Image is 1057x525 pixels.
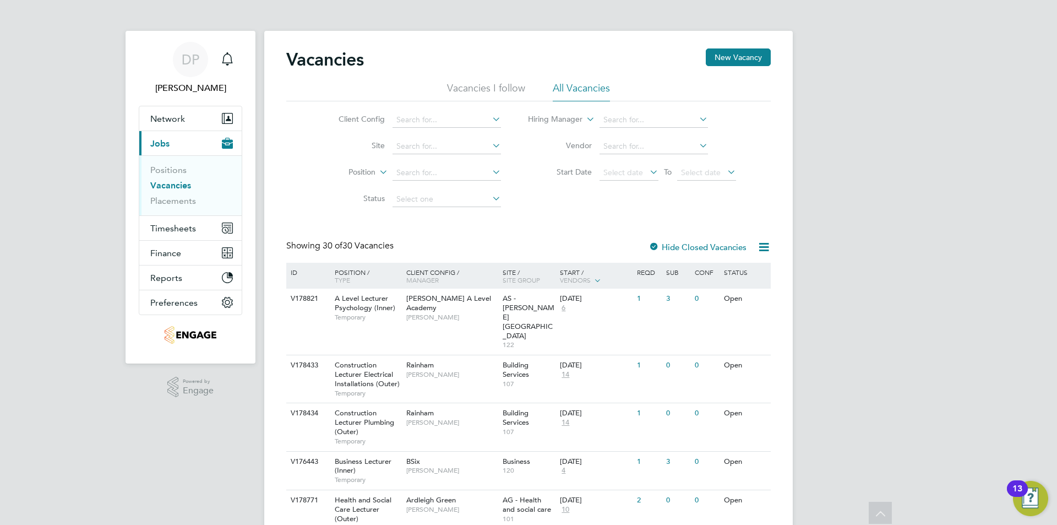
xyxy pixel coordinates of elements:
[288,263,326,282] div: ID
[150,180,191,191] a: Vacancies
[706,48,771,66] button: New Vacancy
[406,495,456,505] span: Ardleigh Green
[519,114,582,125] label: Hiring Manager
[150,297,198,308] span: Preferences
[692,403,721,424] div: 0
[126,31,255,364] nav: Main navigation
[286,240,396,252] div: Showing
[663,490,692,511] div: 0
[528,167,592,177] label: Start Date
[560,418,571,427] span: 14
[663,289,692,309] div: 3
[503,427,555,436] span: 107
[150,165,187,175] a: Positions
[326,263,404,289] div: Position /
[288,289,326,309] div: V178821
[503,380,555,388] span: 107
[503,275,540,284] span: Site Group
[557,263,634,290] div: Start /
[139,106,242,131] button: Network
[335,475,401,484] span: Temporary
[288,490,326,511] div: V178771
[335,495,391,523] span: Health and Social Care Lecturer (Outer)
[692,490,721,511] div: 0
[139,290,242,315] button: Preferences
[335,408,394,436] span: Construction Lecturer Plumbing (Outer)
[503,466,555,475] span: 120
[503,360,529,379] span: Building Services
[335,294,395,312] span: A Level Lecturer Psychology (Inner)
[634,403,663,424] div: 1
[286,48,364,71] h2: Vacancies
[721,403,769,424] div: Open
[692,355,721,376] div: 0
[560,505,571,515] span: 10
[182,52,199,67] span: DP
[649,242,747,252] label: Hide Closed Vacancies
[560,496,631,505] div: [DATE]
[603,167,643,177] span: Select date
[150,273,182,283] span: Reports
[560,275,591,284] span: Vendors
[663,403,692,424] div: 0
[634,355,663,376] div: 1
[406,313,497,322] span: [PERSON_NAME]
[503,340,555,349] span: 122
[393,139,501,154] input: Search for...
[661,165,675,179] span: To
[322,114,385,124] label: Client Config
[139,266,242,290] button: Reports
[503,515,555,523] span: 101
[312,167,375,178] label: Position
[139,42,242,95] a: DP[PERSON_NAME]
[528,140,592,150] label: Vendor
[393,112,501,128] input: Search for...
[503,495,551,514] span: AG - Health and social care
[139,155,242,215] div: Jobs
[139,241,242,265] button: Finance
[335,389,401,398] span: Temporary
[560,409,631,418] div: [DATE]
[1013,481,1048,516] button: Open Resource Center, 13 new notifications
[721,452,769,472] div: Open
[150,138,170,149] span: Jobs
[183,386,214,396] span: Engage
[500,263,558,289] div: Site /
[335,457,391,475] span: Business Lecturer (Inner)
[560,294,631,304] div: [DATE]
[560,304,567,313] span: 6
[681,167,721,177] span: Select date
[560,457,631,467] div: [DATE]
[335,437,401,446] span: Temporary
[323,240,342,251] span: 30 of
[634,490,663,511] div: 2
[406,370,497,379] span: [PERSON_NAME]
[1012,489,1022,503] div: 13
[560,361,631,370] div: [DATE]
[600,139,708,154] input: Search for...
[393,192,501,207] input: Select one
[322,140,385,150] label: Site
[139,216,242,240] button: Timesheets
[183,377,214,386] span: Powered by
[447,82,525,101] li: Vacancies I follow
[406,457,420,466] span: BSix
[560,466,567,475] span: 4
[692,289,721,309] div: 0
[150,113,185,124] span: Network
[335,275,350,284] span: Type
[139,82,242,95] span: Danielle Page
[406,505,497,514] span: [PERSON_NAME]
[634,263,663,282] div: Reqd
[503,408,529,427] span: Building Services
[322,193,385,203] label: Status
[323,240,394,251] span: 30 Vacancies
[663,355,692,376] div: 0
[663,452,692,472] div: 3
[139,131,242,155] button: Jobs
[406,466,497,475] span: [PERSON_NAME]
[503,294,554,340] span: AS - [PERSON_NAME][GEOGRAPHIC_DATA]
[150,223,196,234] span: Timesheets
[553,82,610,101] li: All Vacancies
[139,326,242,344] a: Go to home page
